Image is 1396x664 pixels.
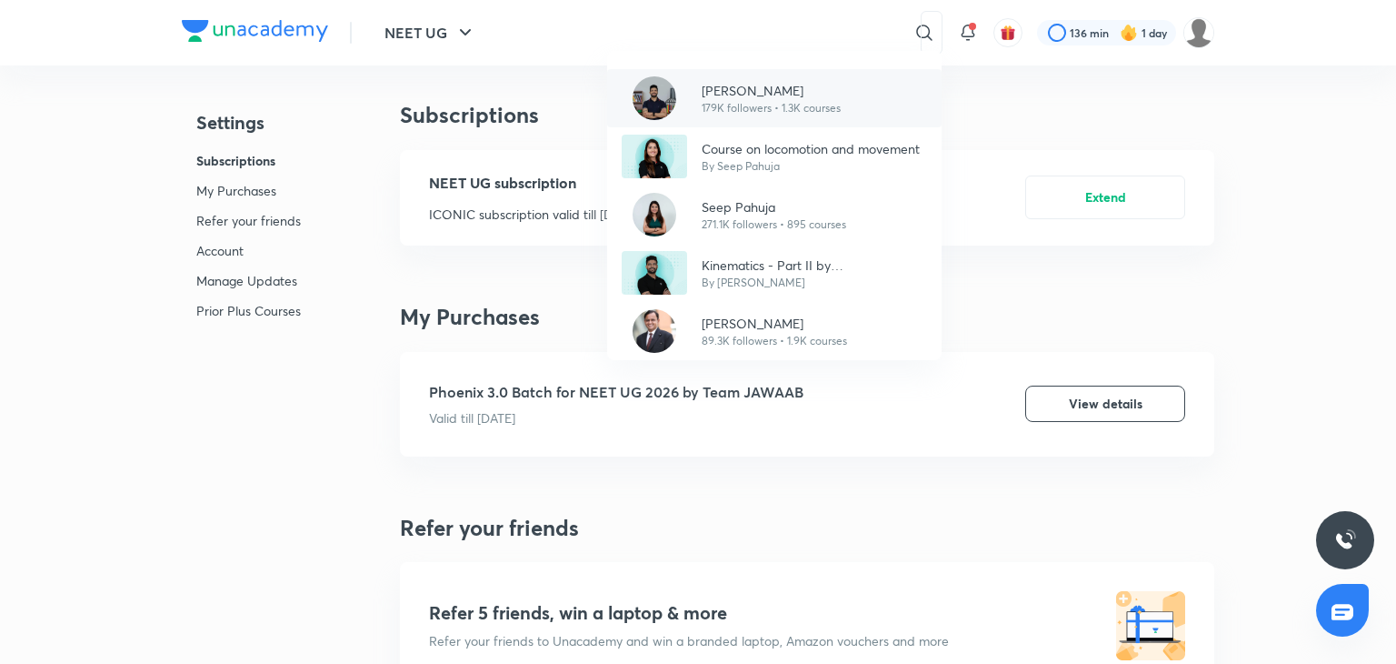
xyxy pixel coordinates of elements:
[607,69,942,127] a: Avatar[PERSON_NAME]179K followers • 1.3K courses
[702,139,920,158] p: Course on locomotion and movement
[702,256,927,275] p: Kinematics - Part II by [PERSON_NAME]
[607,127,942,186] a: AvatarCourse on locomotion and movementBy Seep Pahuja
[702,100,841,116] p: 179K followers • 1.3K courses
[702,216,846,233] p: 271.1K followers • 895 courses
[633,76,676,120] img: Avatar
[702,81,841,100] p: [PERSON_NAME]
[702,197,846,216] p: Seep Pahuja
[607,244,942,302] a: AvatarKinematics - Part II by [PERSON_NAME]By [PERSON_NAME]
[622,135,687,178] img: Avatar
[1334,529,1356,551] img: ttu
[702,333,847,349] p: 89.3K followers • 1.9K courses
[633,193,676,236] img: Avatar
[607,302,942,360] a: Avatar[PERSON_NAME]89.3K followers • 1.9K courses
[622,251,687,295] img: Avatar
[702,275,927,291] p: By [PERSON_NAME]
[633,309,676,353] img: Avatar
[702,314,847,333] p: [PERSON_NAME]
[702,158,920,175] p: By Seep Pahuja
[607,186,942,244] a: AvatarSeep Pahuja271.1K followers • 895 courses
